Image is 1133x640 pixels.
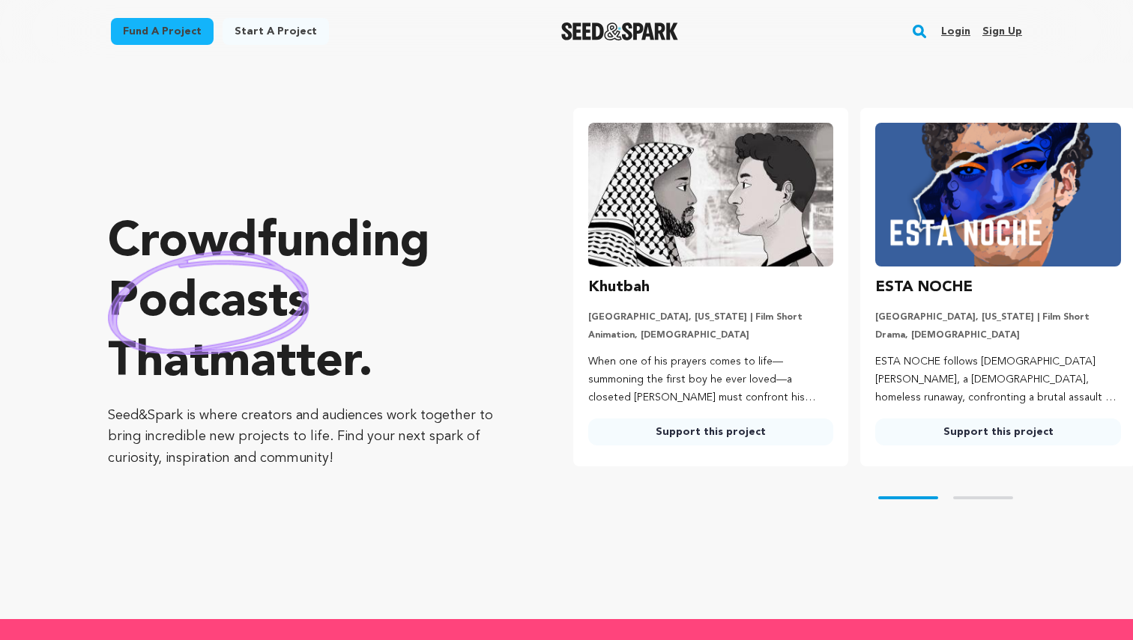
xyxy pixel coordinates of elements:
a: Support this project [875,418,1121,445]
a: Seed&Spark Homepage [561,22,679,40]
a: Fund a project [111,18,214,45]
p: Drama, [DEMOGRAPHIC_DATA] [875,329,1121,341]
img: Seed&Spark Logo Dark Mode [561,22,679,40]
h3: ESTA NOCHE [875,275,973,299]
a: Start a project [223,18,329,45]
img: ESTA NOCHE image [875,123,1121,266]
p: When one of his prayers comes to life—summoning the first boy he ever loved—a closeted [PERSON_NA... [588,353,834,406]
p: Animation, [DEMOGRAPHIC_DATA] [588,329,834,341]
p: Crowdfunding that . [108,213,513,393]
p: Seed&Spark is where creators and audiences work together to bring incredible new projects to life... [108,405,513,469]
p: [GEOGRAPHIC_DATA], [US_STATE] | Film Short [588,311,834,323]
h3: Khutbah [588,275,650,299]
a: Support this project [588,418,834,445]
a: Sign up [982,19,1022,43]
p: [GEOGRAPHIC_DATA], [US_STATE] | Film Short [875,311,1121,323]
p: ESTA NOCHE follows [DEMOGRAPHIC_DATA] [PERSON_NAME], a [DEMOGRAPHIC_DATA], homeless runaway, conf... [875,353,1121,406]
span: matter [209,339,358,387]
img: hand sketched image [108,251,309,355]
a: Login [941,19,970,43]
img: Khutbah image [588,123,834,266]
